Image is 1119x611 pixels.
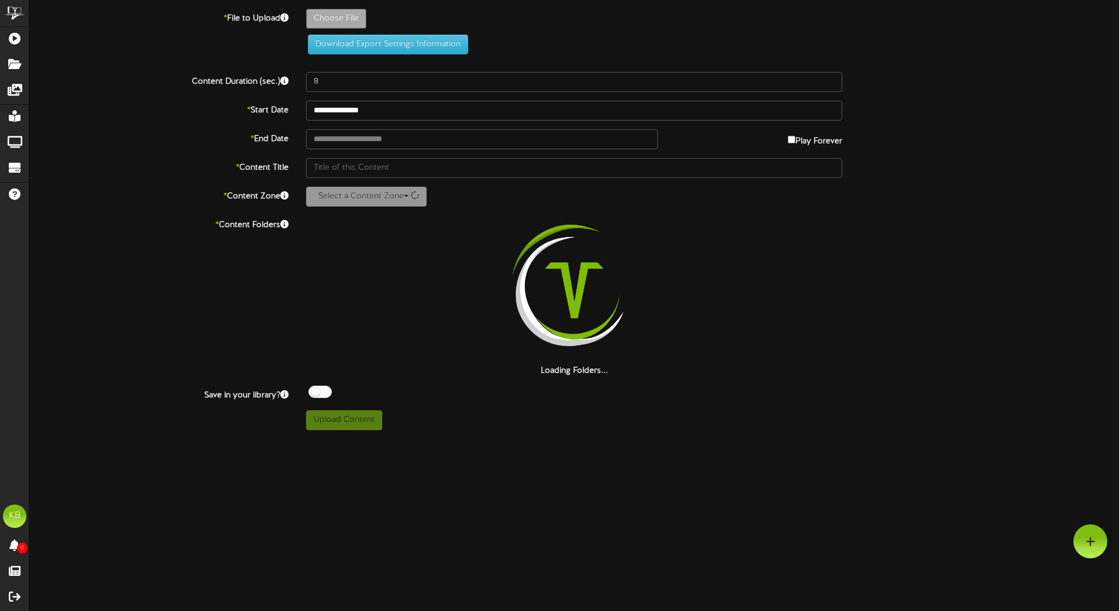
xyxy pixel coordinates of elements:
label: Save in your library? [20,386,297,401]
button: Select a Content Zone [306,187,427,207]
strong: Loading Folders... [541,366,608,375]
input: Play Forever [788,136,795,143]
label: File to Upload [20,9,297,25]
a: Download Export Settings Information [302,40,468,49]
label: Content Title [20,158,297,174]
span: 0 [17,543,28,554]
button: Download Export Settings Information [308,35,468,54]
button: Upload Content [306,410,382,430]
div: KB [3,504,26,528]
label: Content Zone [20,187,297,202]
img: loading-spinner-2.png [499,215,649,365]
label: End Date [20,129,297,145]
label: Content Folders [20,215,297,231]
input: Title of this Content [306,158,842,178]
label: Content Duration (sec.) [20,72,297,88]
label: Play Forever [788,129,842,147]
label: Start Date [20,101,297,116]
